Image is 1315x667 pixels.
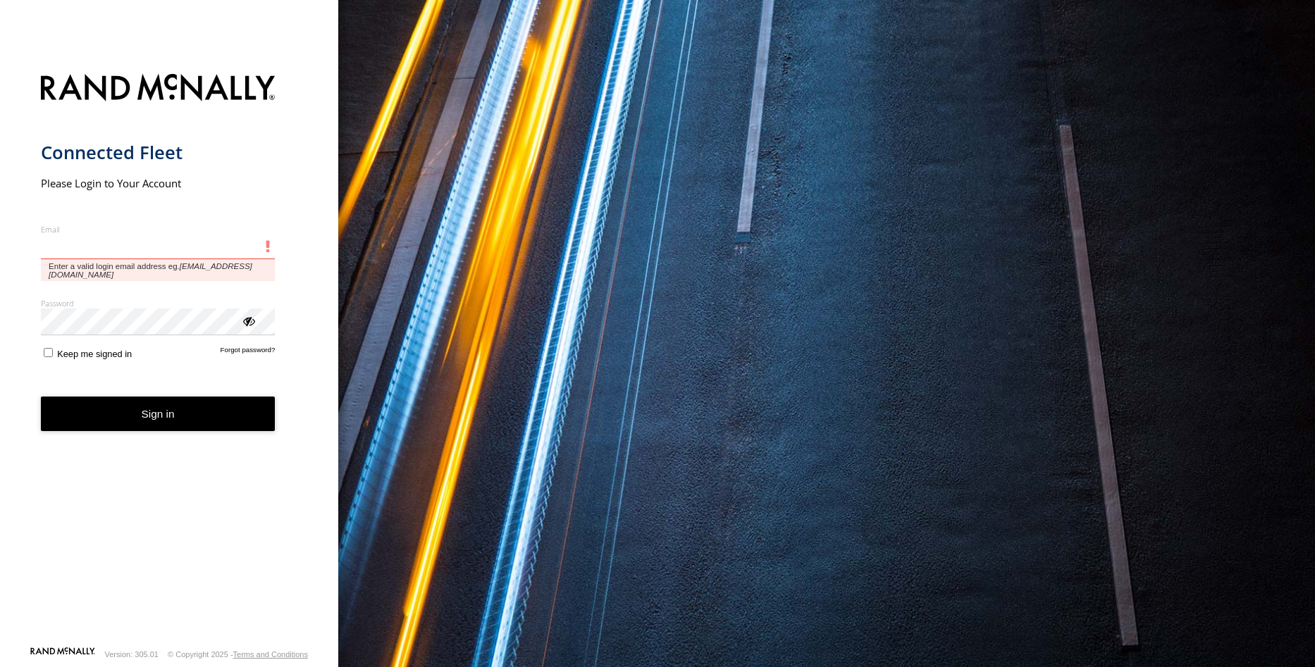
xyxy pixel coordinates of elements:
button: Sign in [41,397,276,431]
a: Terms and Conditions [233,650,308,659]
div: © Copyright 2025 - [168,650,308,659]
span: Keep me signed in [57,349,132,359]
label: Email [41,224,276,235]
form: main [41,66,298,646]
div: Version: 305.01 [105,650,159,659]
a: Forgot password? [221,346,276,359]
div: ViewPassword [241,313,255,328]
input: Keep me signed in [44,348,53,357]
em: [EMAIL_ADDRESS][DOMAIN_NAME] [49,262,252,279]
span: Enter a valid login email address eg. [41,259,276,281]
label: Password [41,298,276,308]
a: Visit our Website [30,647,95,661]
img: Rand McNally [41,71,276,107]
h1: Connected Fleet [41,141,276,164]
h2: Please Login to Your Account [41,176,276,190]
